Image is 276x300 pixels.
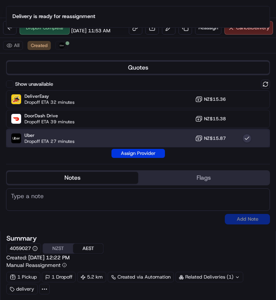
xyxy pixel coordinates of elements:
span: Knowledge Base [15,109,58,117]
span: Dropoff ETA 27 minutes [24,138,75,144]
span: Pylon [75,127,91,133]
div: Start new chat [26,72,124,79]
img: Nash [8,8,23,23]
h3: Summary [6,235,37,242]
button: Assign Provider [111,149,165,158]
a: 💻API Documentation [61,106,124,120]
button: Start new chat [128,74,137,83]
span: NZ$15.36 [204,96,226,102]
span: Dropoff ETA 39 minutes [24,119,75,125]
img: uber-new-logo.jpeg [59,42,65,48]
button: Quotes [7,62,269,74]
button: NZ$15.87 [195,135,226,142]
button: NZ$15.36 [195,95,226,103]
div: 1 Pickup [6,272,40,282]
span: DoorDash Drive [24,113,75,119]
button: NZST [43,244,73,253]
div: 📗 [8,110,14,116]
img: DoorDash Drive [11,114,21,124]
a: Powered byPylon [53,127,91,133]
img: 1736555255976-a54dd68f-1ca7-489b-9aae-adbdc363a1c4 [8,72,21,85]
span: [DATE] 12:22 PM [28,254,70,261]
button: Created [27,41,51,50]
div: 💻 [64,110,70,116]
button: NZ$15.38 [195,115,226,123]
input: Got a question? Start typing here... [20,48,136,56]
a: Created via Automation [108,272,174,282]
span: API Documentation [71,109,121,117]
button: All [3,41,23,50]
button: 4059027 [10,245,38,252]
span: Created [31,42,47,48]
a: 📗Knowledge Base [5,106,61,120]
div: delivery [6,284,38,294]
img: Uber [11,133,21,143]
p: Welcome 👋 [8,30,137,42]
div: 1 Dropoff [42,272,76,282]
button: Flags [138,172,270,184]
div: Delivery is ready for reassignment [12,12,95,20]
span: Dropoff ETA 32 minutes [24,99,75,105]
span: NZ$15.87 [204,135,226,141]
button: AEST [73,244,103,253]
img: DeliverEasy [11,94,21,104]
label: Show unavailable [15,81,53,88]
div: Related Deliveries (1) [175,272,243,282]
span: DeliverEasy [24,93,75,99]
span: NZ$15.38 [204,116,226,122]
span: Created: [6,254,70,261]
div: We're available if you need us! [26,79,95,85]
button: Notes [7,172,138,184]
button: Manual Reassignment [6,261,67,269]
span: Manual Reassignment [6,261,61,269]
div: 5.2 km [77,272,106,282]
span: Uber [24,132,75,138]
